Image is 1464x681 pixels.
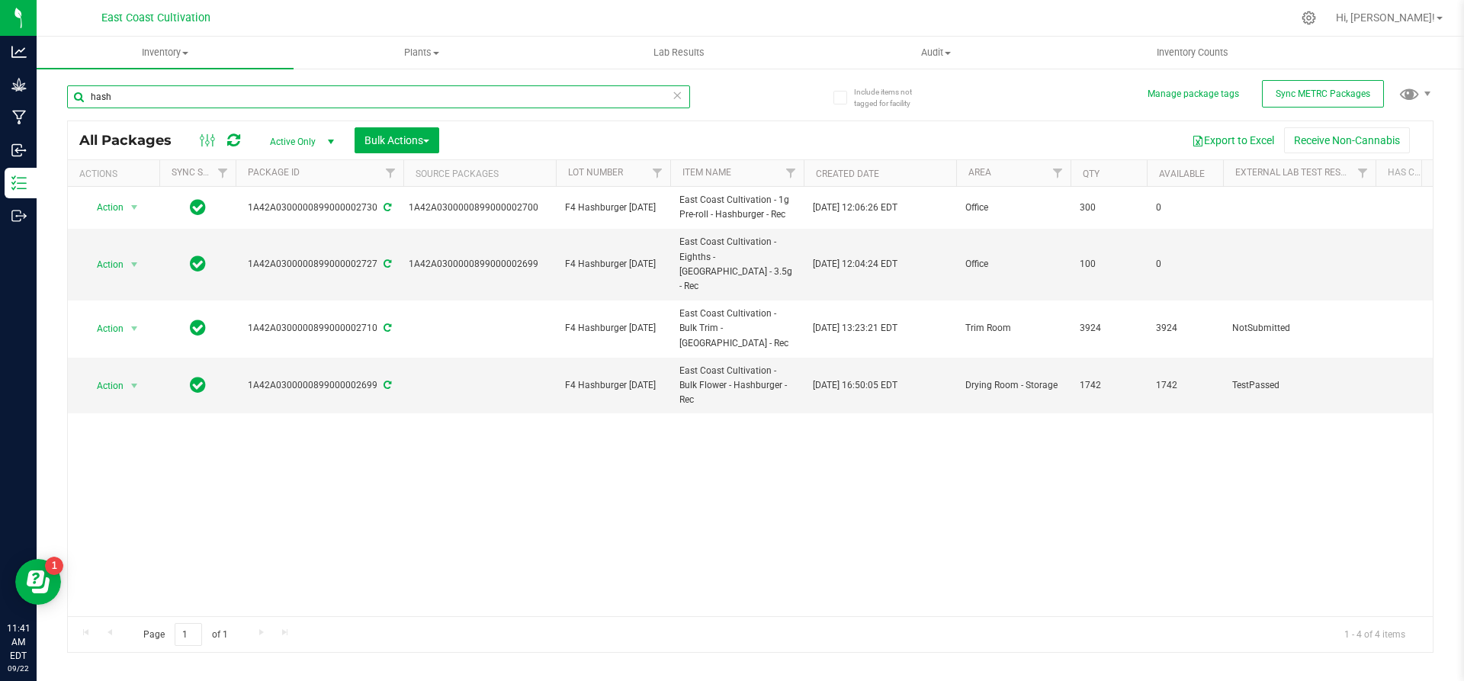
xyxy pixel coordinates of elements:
[79,169,153,179] div: Actions
[816,169,879,179] a: Created Date
[679,193,795,222] span: East Coast Cultivation - 1g Pre-roll - Hashburger - Rec
[125,375,144,397] span: select
[1136,46,1249,59] span: Inventory Counts
[682,167,731,178] a: Item Name
[190,253,206,275] span: In Sync
[965,201,1061,215] span: Office
[355,127,439,153] button: Bulk Actions
[381,259,391,269] span: Sync from Compliance System
[568,167,623,178] a: Lot Number
[125,197,144,218] span: select
[645,160,670,186] a: Filter
[409,257,551,271] div: Value 1: 1A42A0300000899000002699
[551,37,807,69] a: Lab Results
[15,559,61,605] iframe: Resource center
[37,37,294,69] a: Inventory
[1332,623,1417,646] span: 1 - 4 of 4 items
[403,160,556,187] th: Source Packages
[83,254,124,275] span: Action
[233,257,406,271] div: 1A42A0300000899000002727
[672,85,682,105] span: Clear
[381,202,391,213] span: Sync from Compliance System
[1156,321,1214,336] span: 3924
[364,134,429,146] span: Bulk Actions
[233,321,406,336] div: 1A42A0300000899000002710
[1080,378,1138,393] span: 1742
[1045,160,1071,186] a: Filter
[381,380,391,390] span: Sync from Compliance System
[11,44,27,59] inline-svg: Analytics
[79,132,187,149] span: All Packages
[965,321,1061,336] span: Trim Room
[67,85,690,108] input: Search Package ID, Item Name, SKU, Lot or Part Number...
[565,201,661,215] span: F4 Hashburger [DATE]
[125,254,144,275] span: select
[45,557,63,575] iframe: Resource center unread badge
[83,375,124,397] span: Action
[565,321,661,336] span: F4 Hashburger [DATE]
[1156,201,1214,215] span: 0
[130,623,240,647] span: Page of 1
[1276,88,1370,99] span: Sync METRC Packages
[175,623,202,647] input: 1
[1182,127,1284,153] button: Export to Excel
[409,201,551,215] div: Value 1: 1A42A0300000899000002700
[1284,127,1410,153] button: Receive Non-Cannabis
[679,307,795,351] span: East Coast Cultivation - Bulk Trim - [GEOGRAPHIC_DATA] - Rec
[248,167,300,178] a: Package ID
[813,257,897,271] span: [DATE] 12:04:24 EDT
[37,46,294,59] span: Inventory
[965,257,1061,271] span: Office
[1232,321,1366,336] span: NotSubmitted
[854,86,930,109] span: Include items not tagged for facility
[1299,11,1318,25] div: Manage settings
[172,167,230,178] a: Sync Status
[1083,169,1100,179] a: Qty
[294,46,550,59] span: Plants
[190,317,206,339] span: In Sync
[1148,88,1239,101] button: Manage package tags
[1064,37,1321,69] a: Inventory Counts
[1080,321,1138,336] span: 3924
[1376,160,1452,187] th: Has COA
[807,37,1064,69] a: Audit
[1159,169,1205,179] a: Available
[83,318,124,339] span: Action
[813,201,897,215] span: [DATE] 12:06:26 EDT
[7,622,30,663] p: 11:41 AM EDT
[1350,160,1376,186] a: Filter
[779,160,804,186] a: Filter
[11,77,27,92] inline-svg: Grow
[378,160,403,186] a: Filter
[11,175,27,191] inline-svg: Inventory
[808,46,1064,59] span: Audit
[101,11,210,24] span: East Coast Cultivation
[233,378,406,393] div: 1A42A0300000899000002699
[190,374,206,396] span: In Sync
[633,46,725,59] span: Lab Results
[1336,11,1435,24] span: Hi, [PERSON_NAME]!
[679,364,795,408] span: East Coast Cultivation - Bulk Flower - Hashburger - Rec
[7,663,30,674] p: 09/22
[968,167,991,178] a: Area
[125,318,144,339] span: select
[679,235,795,294] span: East Coast Cultivation - Eighths - [GEOGRAPHIC_DATA] - 3.5g - Rec
[565,257,661,271] span: F4 Hashburger [DATE]
[233,201,406,215] div: 1A42A0300000899000002730
[1080,201,1138,215] span: 300
[1235,167,1355,178] a: External Lab Test Result
[11,110,27,125] inline-svg: Manufacturing
[813,378,897,393] span: [DATE] 16:50:05 EDT
[381,323,391,333] span: Sync from Compliance System
[1262,80,1384,108] button: Sync METRC Packages
[1080,257,1138,271] span: 100
[1156,378,1214,393] span: 1742
[11,208,27,223] inline-svg: Outbound
[1232,378,1366,393] span: TestPassed
[294,37,551,69] a: Plants
[565,378,661,393] span: F4 Hashburger [DATE]
[813,321,897,336] span: [DATE] 13:23:21 EDT
[965,378,1061,393] span: Drying Room - Storage
[1156,257,1214,271] span: 0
